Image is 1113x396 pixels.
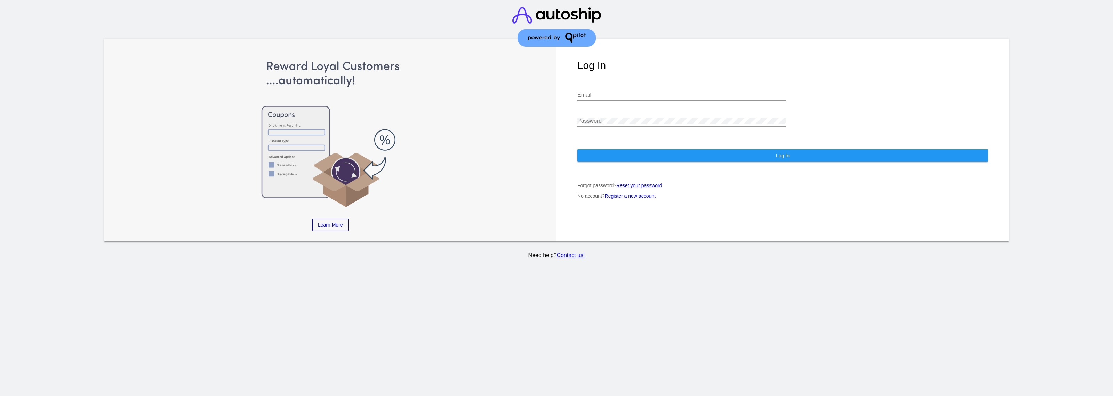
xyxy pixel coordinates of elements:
span: Learn More [318,222,343,228]
a: Reset your password [616,183,662,188]
p: No account? [577,193,988,199]
p: Forgot password? [577,183,988,188]
span: Log In [776,153,790,158]
a: Register a new account [605,193,656,199]
h1: Log In [577,60,988,71]
button: Log In [577,149,988,162]
a: Learn More [312,219,349,231]
p: Need help? [103,252,1010,259]
img: Apply Coupons Automatically to Scheduled Orders with QPilot [125,60,536,208]
input: Email [577,92,786,98]
a: Contact us! [556,252,585,258]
